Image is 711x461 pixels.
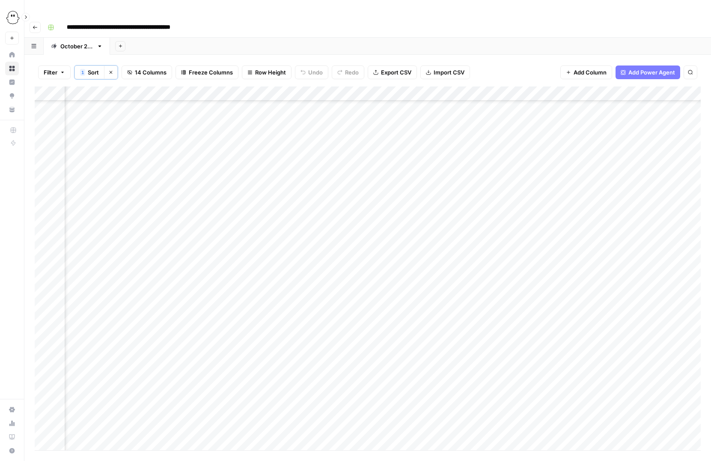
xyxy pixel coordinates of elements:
span: Export CSV [381,68,411,77]
span: Undo [308,68,323,77]
span: Row Height [255,68,286,77]
div: [DATE] edits [60,42,93,51]
a: [DATE] edits [44,38,110,55]
span: 14 Columns [135,68,167,77]
div: 1 [80,69,85,76]
a: Opportunities [5,89,19,103]
button: Export CSV [368,65,417,79]
span: Redo [345,68,359,77]
button: Redo [332,65,364,79]
button: Help + Support [5,444,19,458]
button: Add Power Agent [616,65,680,79]
button: Add Column [560,65,612,79]
span: Sort [88,68,99,77]
a: Settings [5,403,19,416]
button: 1Sort [74,65,104,79]
button: Import CSV [420,65,470,79]
a: Browse [5,62,19,75]
button: Freeze Columns [176,65,238,79]
a: Insights [5,75,19,89]
button: Row Height [242,65,292,79]
span: Add Power Agent [628,68,675,77]
a: Your Data [5,103,19,116]
img: PhantomBuster Logo [5,10,21,25]
a: Learning Hub [5,430,19,444]
button: Workspace: PhantomBuster [5,7,19,28]
span: 1 [81,69,84,76]
span: Import CSV [434,68,464,77]
a: Home [5,48,19,62]
button: 14 Columns [122,65,172,79]
span: Freeze Columns [189,68,233,77]
span: Add Column [574,68,607,77]
button: Undo [295,65,328,79]
span: Filter [44,68,57,77]
a: Usage [5,416,19,430]
button: Filter [38,65,71,79]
